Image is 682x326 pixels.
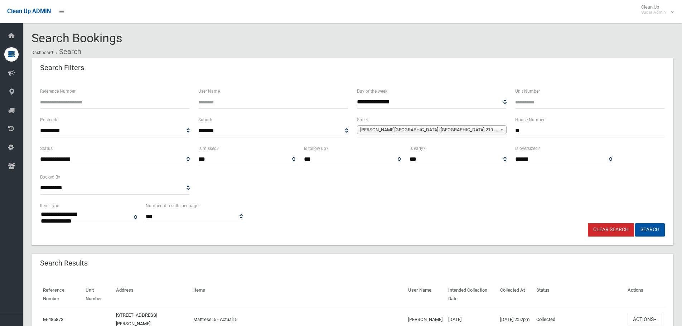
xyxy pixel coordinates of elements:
header: Search Filters [32,61,93,75]
th: Reference Number [40,282,83,307]
label: Day of the week [357,87,387,95]
label: Booked By [40,173,60,181]
th: Actions [625,282,665,307]
label: Is missed? [198,145,219,152]
label: Item Type [40,202,59,210]
a: Dashboard [32,50,53,55]
a: M-485873 [43,317,63,322]
li: Search [54,45,81,58]
label: House Number [515,116,545,124]
th: Items [190,282,405,307]
label: Street [357,116,368,124]
a: Clear Search [588,223,634,237]
span: Clean Up ADMIN [7,8,51,15]
th: Address [113,282,190,307]
small: Super Admin [641,10,666,15]
th: Intended Collection Date [445,282,497,307]
label: Is early? [410,145,425,152]
label: Number of results per page [146,202,198,210]
label: Unit Number [515,87,540,95]
header: Search Results [32,256,96,270]
label: Suburb [198,116,212,124]
button: Search [635,223,665,237]
th: Unit Number [83,282,113,307]
th: Collected At [497,282,533,307]
label: Status [40,145,53,152]
label: Reference Number [40,87,76,95]
label: Postcode [40,116,58,124]
label: Is oversized? [515,145,540,152]
label: User Name [198,87,220,95]
label: Is follow up? [304,145,328,152]
span: Clean Up [638,4,673,15]
th: User Name [405,282,445,307]
th: Status [533,282,625,307]
span: Search Bookings [32,31,122,45]
span: [PERSON_NAME][GEOGRAPHIC_DATA] ([GEOGRAPHIC_DATA] 2197) [360,126,497,134]
button: Actions [628,313,662,326]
